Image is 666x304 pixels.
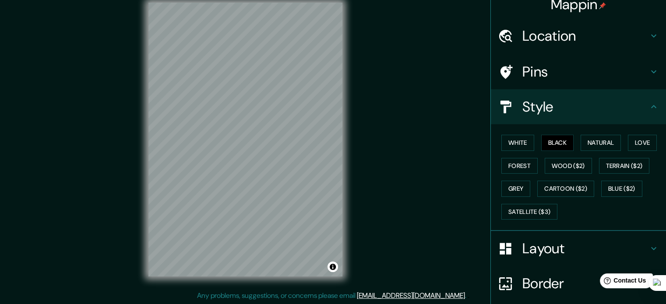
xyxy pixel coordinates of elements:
[501,158,538,174] button: Forest
[522,63,648,80] h4: Pins
[491,231,666,266] div: Layout
[197,290,466,301] p: Any problems, suggestions, or concerns please email .
[491,54,666,89] div: Pins
[491,89,666,124] div: Style
[581,135,621,151] button: Natural
[468,290,469,301] div: .
[491,18,666,53] div: Location
[599,2,606,9] img: pin-icon.png
[357,291,465,300] a: [EMAIL_ADDRESS][DOMAIN_NAME]
[501,135,534,151] button: White
[601,181,642,197] button: Blue ($2)
[466,290,468,301] div: .
[537,181,594,197] button: Cartoon ($2)
[522,98,648,115] h4: Style
[328,262,338,272] button: Toggle attribution
[522,240,648,257] h4: Layout
[501,181,530,197] button: Grey
[501,204,557,220] button: Satellite ($3)
[628,135,657,151] button: Love
[491,266,666,301] div: Border
[541,135,574,151] button: Black
[545,158,592,174] button: Wood ($2)
[588,270,656,294] iframe: Help widget launcher
[522,275,648,292] h4: Border
[522,27,648,45] h4: Location
[599,158,650,174] button: Terrain ($2)
[148,3,342,276] canvas: Map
